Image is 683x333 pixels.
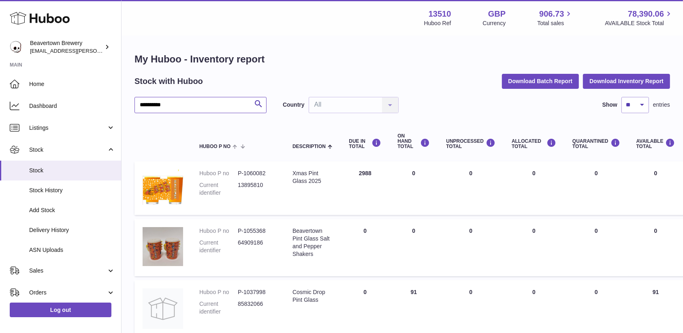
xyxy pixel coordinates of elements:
div: Beavertown Pint Glass Salt and Pepper Shakers [292,227,333,258]
span: Sales [29,267,107,275]
span: Listings [29,124,107,132]
h1: My Huboo - Inventory report [134,53,670,66]
dd: 64909186 [238,239,276,254]
h2: Stock with Huboo [134,76,203,87]
span: Stock [29,167,115,174]
div: Huboo Ref [424,19,451,27]
a: 906.73 Total sales [537,9,573,27]
span: Stock History [29,187,115,194]
div: Currency [483,19,506,27]
td: 2988 [341,161,389,215]
span: ASN Uploads [29,246,115,254]
button: Download Inventory Report [583,74,670,88]
span: Huboo P no [199,144,231,149]
span: AVAILABLE Stock Total [605,19,673,27]
td: 0 [438,161,504,215]
div: Cosmic Drop Pint Glass [292,288,333,304]
dt: Huboo P no [199,288,238,296]
div: QUARANTINED Total [572,138,620,149]
div: UNPROCESSED Total [446,138,495,149]
span: Orders [29,289,107,296]
span: Dashboard [29,102,115,110]
div: ON HAND Total [397,133,430,150]
a: Log out [10,303,111,317]
div: Beavertown Brewery [30,39,103,55]
span: Total sales [537,19,573,27]
img: product image [143,227,183,266]
div: ALLOCATED Total [512,138,556,149]
span: Home [29,80,115,88]
strong: 13510 [429,9,451,19]
td: 0 [504,219,564,276]
img: kit.lowe@beavertownbrewery.co.uk [10,41,22,53]
dd: 85832066 [238,300,276,316]
dt: Current identifier [199,181,238,197]
label: Country [283,101,305,109]
span: Add Stock [29,206,115,214]
span: 906.73 [539,9,564,19]
div: DUE IN TOTAL [349,138,381,149]
label: Show [602,101,617,109]
dd: P-1060082 [238,170,276,177]
dt: Huboo P no [199,227,238,235]
dt: Current identifier [199,300,238,316]
td: 0 [389,219,438,276]
td: 0 [389,161,438,215]
dt: Huboo P no [199,170,238,177]
td: 0 [341,219,389,276]
span: 0 [595,289,598,295]
div: Xmas Pint Glass 2025 [292,170,333,185]
td: 0 [438,219,504,276]
span: Description [292,144,326,149]
span: 0 [595,170,598,176]
img: product image [143,170,183,205]
span: 0 [595,228,598,234]
dt: Current identifier [199,239,238,254]
dd: 13895810 [238,181,276,197]
img: product image [143,288,183,329]
span: entries [653,101,670,109]
div: AVAILABLE Total [636,138,675,149]
strong: GBP [488,9,506,19]
dd: P-1055368 [238,227,276,235]
span: [EMAIL_ADDRESS][PERSON_NAME][DOMAIN_NAME] [30,47,162,54]
dd: P-1037998 [238,288,276,296]
span: Stock [29,146,107,154]
a: 78,390.06 AVAILABLE Stock Total [605,9,673,27]
span: Delivery History [29,226,115,234]
span: 78,390.06 [628,9,664,19]
td: 0 [504,161,564,215]
button: Download Batch Report [502,74,579,88]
